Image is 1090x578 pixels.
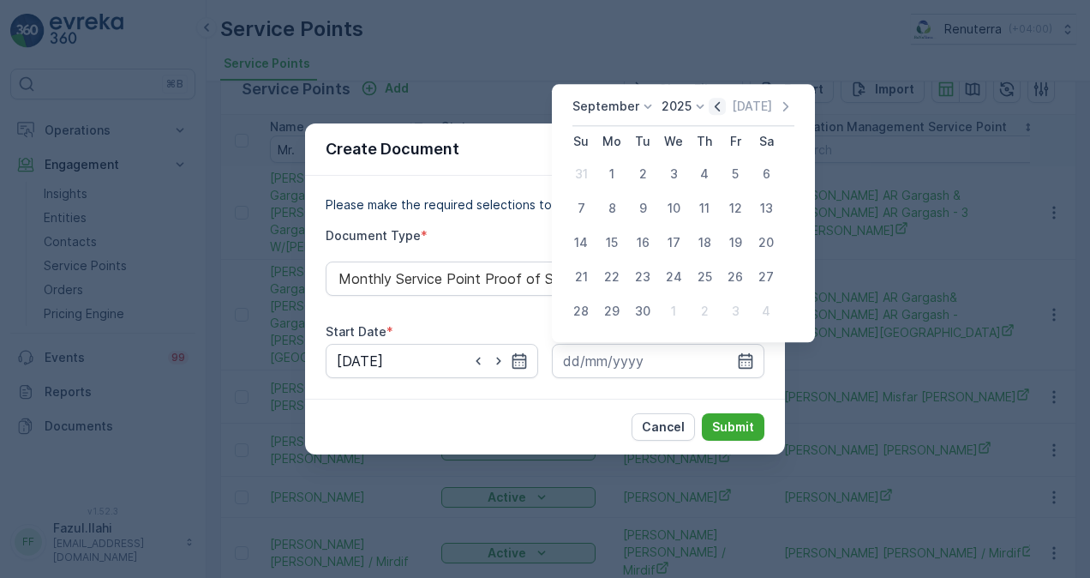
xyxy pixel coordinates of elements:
div: 30 [629,298,656,325]
div: 17 [660,229,687,256]
div: 18 [691,229,718,256]
th: Saturday [751,126,782,157]
button: Submit [702,413,764,441]
div: 24 [660,263,687,291]
div: 2 [629,160,656,188]
div: 2 [691,298,718,325]
div: 10 [660,195,687,222]
div: 1 [598,160,626,188]
th: Friday [720,126,751,157]
label: Start Date [326,324,386,339]
div: 3 [660,160,687,188]
div: 29 [598,298,626,325]
div: 23 [629,263,656,291]
button: Cancel [632,413,695,441]
div: 5 [722,160,749,188]
div: 13 [752,195,780,222]
div: 8 [598,195,626,222]
th: Tuesday [627,126,658,157]
div: 26 [722,263,749,291]
th: Wednesday [658,126,689,157]
p: [DATE] [732,98,772,115]
div: 31 [567,160,595,188]
div: 15 [598,229,626,256]
div: 4 [691,160,718,188]
div: 21 [567,263,595,291]
div: 3 [722,298,749,325]
div: 19 [722,229,749,256]
div: 1 [660,298,687,325]
p: 2025 [662,98,692,115]
th: Thursday [689,126,720,157]
div: 6 [752,160,780,188]
div: 16 [629,229,656,256]
div: 11 [691,195,718,222]
div: 9 [629,195,656,222]
div: 25 [691,263,718,291]
input: dd/mm/yyyy [326,344,538,378]
div: 12 [722,195,749,222]
div: 27 [752,263,780,291]
div: 7 [567,195,595,222]
div: 14 [567,229,595,256]
p: September [572,98,639,115]
div: 20 [752,229,780,256]
div: 4 [752,298,780,325]
div: 28 [567,298,595,325]
p: Cancel [642,418,685,436]
div: 22 [598,263,626,291]
p: Please make the required selections to create your document. [326,196,764,214]
th: Monday [596,126,627,157]
th: Sunday [566,126,596,157]
label: Document Type [326,228,421,243]
p: Submit [712,418,754,436]
p: Create Document [326,137,459,161]
input: dd/mm/yyyy [552,344,764,378]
